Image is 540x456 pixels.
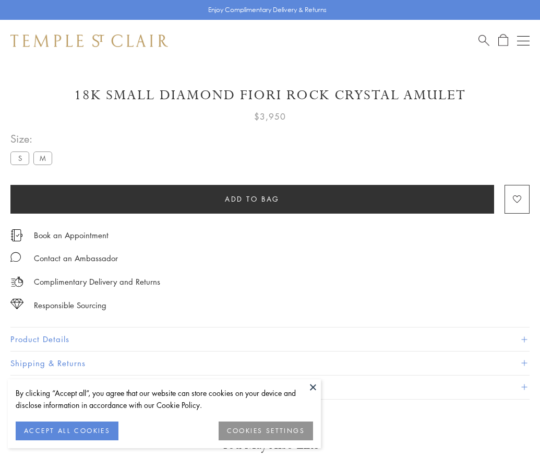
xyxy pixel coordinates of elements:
div: By clicking “Accept all”, you agree that our website can store cookies on your device and disclos... [16,387,313,411]
button: Shipping & Returns [10,352,530,375]
div: Responsible Sourcing [34,299,106,312]
img: icon_appointment.svg [10,229,23,241]
button: Add to bag [10,185,494,214]
button: COOKIES SETTINGS [219,422,313,440]
h1: 18K Small Diamond Fiori Rock Crystal Amulet [10,86,530,104]
img: Temple St. Clair [10,34,168,47]
div: Contact an Ambassador [34,252,118,265]
label: S [10,151,29,165]
p: Enjoy Complimentary Delivery & Returns [208,5,327,15]
a: Book an Appointment [34,229,109,241]
p: Complimentary Delivery and Returns [34,275,160,288]
img: MessageIcon-01_2.svg [10,252,21,262]
img: icon_sourcing.svg [10,299,23,309]
img: icon_delivery.svg [10,275,23,288]
label: M [33,151,52,165]
a: Open Shopping Bag [498,34,508,47]
span: $3,950 [254,110,286,123]
button: ACCEPT ALL COOKIES [16,422,118,440]
button: Gifting [10,376,530,399]
button: Product Details [10,328,530,351]
span: Add to bag [225,193,280,205]
a: Search [478,34,489,47]
span: Size: [10,130,56,147]
button: Open navigation [517,34,530,47]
